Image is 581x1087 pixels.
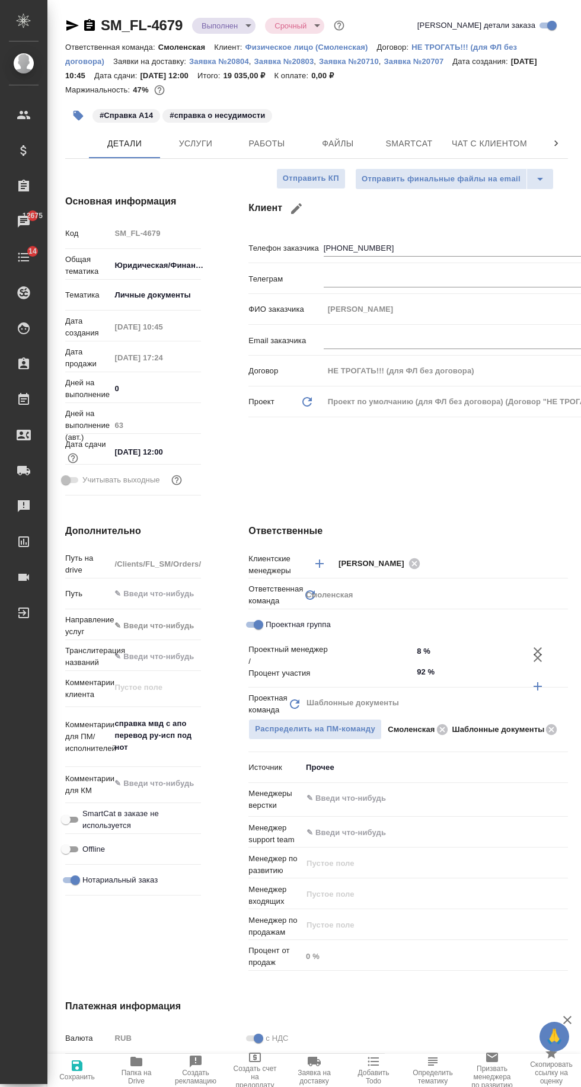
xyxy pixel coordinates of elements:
p: Комментарии для КМ [65,773,110,797]
input: Пустое поле [110,349,201,366]
button: Open [406,671,408,673]
h4: Ответственные [248,524,568,538]
div: Выполнен [192,18,256,34]
span: с НДС [266,1032,288,1044]
input: ✎ Введи что-нибудь [413,663,523,680]
span: Услуги [167,136,224,151]
p: #Справка А14 [100,110,153,122]
p: Дней на выполнение [65,377,110,401]
p: Источник [248,762,302,773]
div: Выполнен [265,18,324,34]
p: #справка о несудимости [170,110,265,122]
button: Призвать менеджера по развитию [462,1054,522,1087]
p: Клиентские менеджеры [248,553,302,577]
div: RUB [110,1028,218,1048]
p: Смоленская [388,724,435,736]
p: Email заказчика [248,335,323,347]
span: Smartcat [381,136,438,151]
input: ✎ Введи что-нибудь [110,648,201,665]
button: Срочный [271,21,310,31]
input: ✎ Введи что-нибудь [305,825,525,839]
button: Заявка №20710 [319,56,379,68]
p: Проектная команда [248,692,287,716]
a: Физическое лицо (Смоленская) [245,41,376,52]
a: 12675 [3,207,44,236]
p: , [249,57,254,66]
p: Дата сдачи [65,439,106,450]
p: 47% [133,85,151,94]
p: Телеграм [248,273,323,285]
div: Юридическая/Финансовая [110,255,218,276]
p: Менеджер support team [248,822,302,846]
p: 19 035,00 ₽ [223,71,274,80]
p: , [314,57,319,66]
div: [PERSON_NAME] [339,556,424,571]
span: Определить тематику [410,1069,455,1085]
span: Нотариальный заказ [82,874,158,886]
p: Ответственная команда: [65,43,158,52]
button: Если добавить услуги и заполнить их объемом, то дата рассчитается автоматически [65,450,81,466]
p: Проект [248,396,274,408]
span: Заявка на доставку [292,1069,337,1085]
h4: Дополнительно [65,524,201,538]
p: Путь на drive [65,552,110,576]
span: Offline [82,843,105,855]
a: 14 [3,242,44,272]
button: Выполнен [198,21,241,31]
div: split button [355,168,554,190]
button: Заявка №20803 [254,56,314,68]
a: SM_FL-4679 [101,17,183,33]
div: Смоленская [302,585,568,605]
span: Файлы [309,136,366,151]
p: Итого: [197,71,223,80]
p: Дней на выполнение (авт.) [65,408,110,443]
p: Транслитерация названий [65,645,110,669]
p: Заявка №20803 [254,57,314,66]
textarea: справка мвд с апо перевод ру-исп под нот [110,714,201,757]
div: Прочее [302,757,568,778]
span: справка о несудимости [161,110,273,120]
span: Создать рекламацию [173,1069,218,1085]
p: Клиент: [214,43,245,52]
p: Заявка №20710 [319,57,379,66]
button: 🙏 [539,1022,569,1051]
button: Отправить финальные файлы на email [355,168,527,190]
button: Open [406,650,408,653]
p: Шаблонные документы [452,724,545,736]
p: Дата создания: [452,57,510,66]
p: Менеджер входящих [248,884,302,907]
span: [PERSON_NAME] детали заказа [417,20,535,31]
p: Договор: [377,43,412,52]
p: Комментарии для ПМ/исполнителей [65,719,110,754]
input: Пустое поле [302,948,568,965]
button: Open [561,797,564,800]
input: ✎ Введи что-нибудь [110,443,201,461]
input: Пустое поле [110,318,201,335]
input: Пустое поле [305,917,540,932]
p: Комментарии клиента [65,677,110,701]
p: Дата сдачи: [94,71,140,80]
button: Заявка №20707 [384,56,453,68]
p: Заявка №20804 [189,57,249,66]
p: Смоленская [158,43,215,52]
p: Заявки на доставку: [113,57,189,66]
span: SmartCat в заказе не используется [82,808,192,832]
button: Создать рекламацию [166,1054,225,1087]
button: 8406.00 RUB; [152,82,167,98]
p: [DATE] 12:00 [140,71,197,80]
button: Распределить на ПМ-команду [248,719,382,740]
button: Open [561,832,564,834]
button: Папка на Drive [107,1054,166,1087]
p: Заявка №20707 [384,57,453,66]
button: Заявка №20804 [189,56,249,68]
span: Отправить КП [283,172,339,186]
span: [PERSON_NAME] [339,558,411,570]
p: Дата продажи [65,346,110,370]
span: Учитывать выходные [82,474,160,486]
button: Определить тематику [403,1054,462,1087]
p: Процент от продаж [248,945,302,968]
span: Сохранить [59,1073,95,1081]
input: Пустое поле [110,555,201,573]
input: Пустое поле [110,225,201,242]
input: ✎ Введи что-нибудь [110,380,201,397]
